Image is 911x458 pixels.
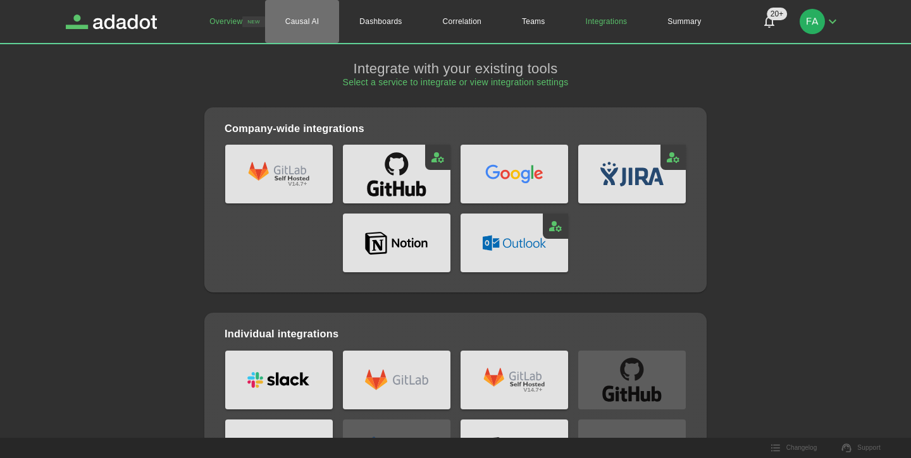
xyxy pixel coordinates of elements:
a: Adadot Homepage [66,15,157,29]
svg: Connected [548,219,563,234]
button: google [461,145,568,203]
h3: Company-wide integrations [225,123,686,135]
h2: Select a service to integrate or view integration settings [343,77,569,87]
button: Changelog [764,438,824,457]
button: fabiola.dominguez [795,5,845,38]
img: fabiola.dominguez [800,9,825,34]
button: gitlab [343,351,450,409]
button: gitlabSelfManaged [461,351,568,409]
button: Notifications [754,6,784,37]
button: microsoft: Connected [461,214,568,272]
button: github: Connected [343,145,450,203]
h1: Integrate with your existing tools [354,61,558,77]
span: 20+ [767,8,787,20]
button: gitlabSelfManaged [225,145,333,203]
button: slack [225,351,333,409]
text: v14.7+ [523,386,543,393]
button: jira: Connected [578,145,686,203]
text: v14.7+ [288,181,307,188]
button: notion [343,214,450,272]
h3: Individual integrations [225,328,686,340]
svg: Connected [666,150,681,165]
svg: Connected [430,150,445,165]
a: Support [834,438,888,457]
